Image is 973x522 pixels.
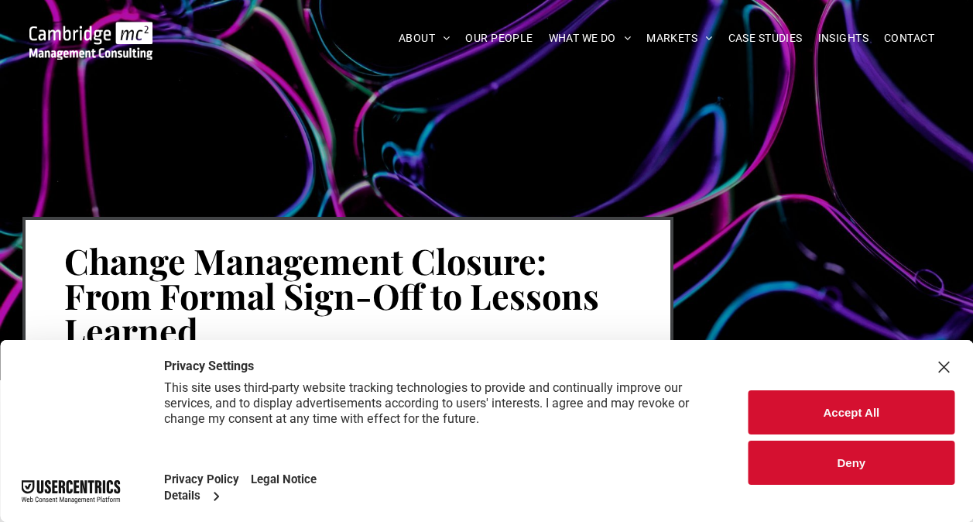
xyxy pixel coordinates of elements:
[391,26,458,50] a: ABOUT
[29,24,153,40] a: Your Business Transformed | Cambridge Management Consulting
[64,242,632,349] h1: Change Management Closure: From Formal Sign-Off to Lessons Learned
[721,26,810,50] a: CASE STUDIES
[639,26,720,50] a: MARKETS
[29,22,153,60] img: Go to Homepage
[876,26,942,50] a: CONTACT
[810,26,876,50] a: INSIGHTS
[457,26,540,50] a: OUR PEOPLE
[541,26,639,50] a: WHAT WE DO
